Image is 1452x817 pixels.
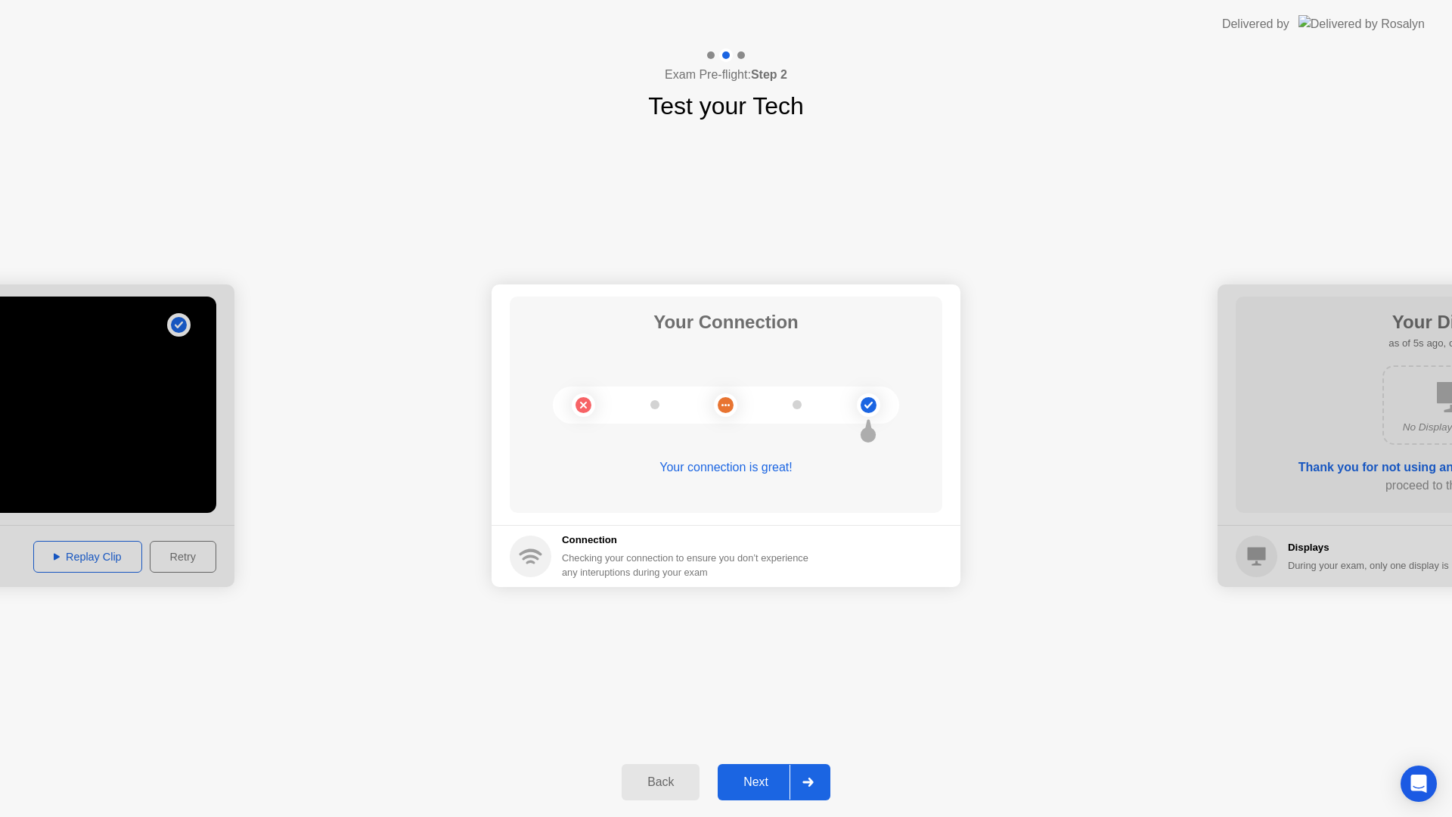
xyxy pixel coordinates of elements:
[562,551,818,579] div: Checking your connection to ensure you don’t experience any interuptions during your exam
[718,764,830,800] button: Next
[626,775,695,789] div: Back
[510,458,942,477] div: Your connection is great!
[665,66,787,84] h4: Exam Pre-flight:
[1298,15,1425,33] img: Delivered by Rosalyn
[653,309,799,336] h1: Your Connection
[562,533,818,548] h5: Connection
[751,68,787,81] b: Step 2
[622,764,700,800] button: Back
[1401,766,1437,802] div: Open Intercom Messenger
[648,88,804,124] h1: Test your Tech
[1222,15,1289,33] div: Delivered by
[722,775,790,789] div: Next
